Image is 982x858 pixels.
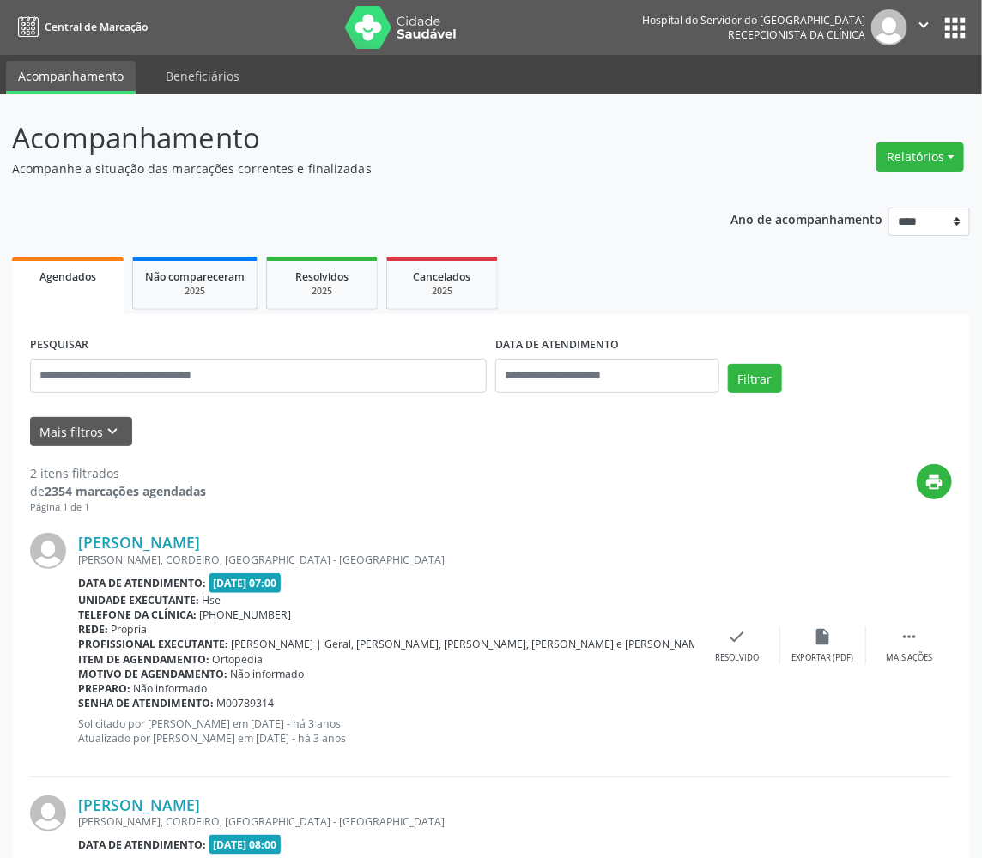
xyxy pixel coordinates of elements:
[78,716,694,746] p: Solicitado por [PERSON_NAME] em [DATE] - há 3 anos Atualizado por [PERSON_NAME] em [DATE] - há 3 ...
[814,627,833,646] i: insert_drive_file
[45,20,148,34] span: Central de Marcação
[78,681,130,696] b: Preparo:
[642,13,865,27] div: Hospital do Servidor do [GEOGRAPHIC_DATA]
[112,622,148,637] span: Própria
[145,285,245,298] div: 2025
[78,607,197,622] b: Telefone da clínica:
[78,553,694,567] div: [PERSON_NAME], CORDEIRO, [GEOGRAPHIC_DATA] - [GEOGRAPHIC_DATA]
[917,464,952,499] button: print
[78,667,227,681] b: Motivo de agendamento:
[715,652,759,664] div: Resolvido
[30,482,206,500] div: de
[940,13,970,43] button: apps
[134,681,208,696] span: Não informado
[231,667,305,681] span: Não informado
[30,533,66,569] img: img
[78,533,200,552] a: [PERSON_NAME]
[104,422,123,441] i: keyboard_arrow_down
[30,417,132,447] button: Mais filtroskeyboard_arrow_down
[12,160,682,178] p: Acompanhe a situação das marcações correntes e finalizadas
[200,607,292,622] span: [PHONE_NUMBER]
[213,652,264,667] span: Ortopedia
[30,500,206,515] div: Página 1 de 1
[78,576,206,590] b: Data de atendimento:
[209,835,282,855] span: [DATE] 08:00
[730,208,882,229] p: Ano de acompanhamento
[728,364,782,393] button: Filtrar
[78,814,694,829] div: [PERSON_NAME], CORDEIRO, [GEOGRAPHIC_DATA] - [GEOGRAPHIC_DATA]
[925,473,944,492] i: print
[914,15,933,34] i: 
[78,622,108,637] b: Rede:
[78,696,214,710] b: Senha de atendimento:
[871,9,907,45] img: img
[12,117,682,160] p: Acompanhamento
[279,285,365,298] div: 2025
[6,61,136,94] a: Acompanhamento
[78,795,200,814] a: [PERSON_NAME]
[728,27,865,42] span: Recepcionista da clínica
[886,652,932,664] div: Mais ações
[78,593,199,607] b: Unidade executante:
[232,637,708,651] span: [PERSON_NAME] | Geral, [PERSON_NAME], [PERSON_NAME], [PERSON_NAME] e [PERSON_NAME]
[78,837,206,852] b: Data de atendimento:
[414,269,471,284] span: Cancelados
[203,593,221,607] span: Hse
[876,142,964,172] button: Relatórios
[399,285,485,298] div: 2025
[78,652,209,667] b: Item de agendamento:
[30,464,206,482] div: 2 itens filtrados
[907,9,940,45] button: 
[495,332,619,359] label: DATA DE ATENDIMENTO
[217,696,275,710] span: M00789314
[295,269,349,284] span: Resolvidos
[900,627,918,646] i: 
[209,573,282,593] span: [DATE] 07:00
[12,13,148,41] a: Central de Marcação
[145,269,245,284] span: Não compareceram
[78,637,228,651] b: Profissional executante:
[30,332,88,359] label: PESQUISAR
[30,795,66,831] img: img
[154,61,252,91] a: Beneficiários
[39,269,96,284] span: Agendados
[728,627,747,646] i: check
[45,483,206,499] strong: 2354 marcações agendadas
[792,652,854,664] div: Exportar (PDF)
